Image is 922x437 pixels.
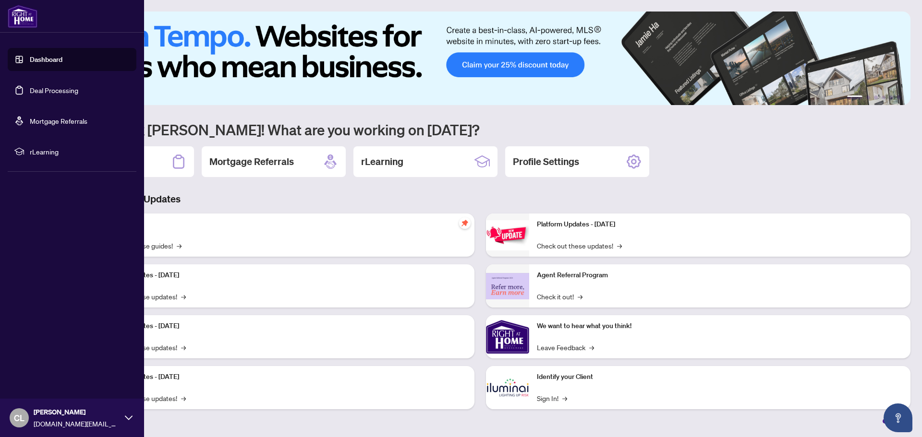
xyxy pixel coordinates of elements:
span: → [177,240,182,251]
a: Dashboard [30,55,62,64]
span: [PERSON_NAME] [34,407,120,417]
h3: Brokerage & Industry Updates [50,192,910,206]
img: We want to hear what you think! [486,315,529,358]
span: → [617,240,622,251]
span: pushpin [459,217,471,229]
button: 6 [897,95,901,99]
h1: Welcome back [PERSON_NAME]! What are you working on [DATE]? [50,120,910,139]
span: → [181,393,186,403]
p: Self-Help [101,219,467,230]
button: 3 [874,95,878,99]
p: We want to hear what you think! [537,321,903,331]
span: → [181,342,186,353]
span: → [181,291,186,302]
span: [DOMAIN_NAME][EMAIL_ADDRESS][DOMAIN_NAME] [34,418,120,429]
p: Platform Updates - [DATE] [101,270,467,281]
a: Leave Feedback→ [537,342,594,353]
a: Check out these updates!→ [537,240,622,251]
span: → [562,393,567,403]
span: → [589,342,594,353]
p: Identify your Client [537,372,903,382]
span: → [578,291,582,302]
span: CL [14,411,24,425]
a: Mortgage Referrals [30,117,87,125]
p: Platform Updates - [DATE] [101,321,467,331]
a: Sign In!→ [537,393,567,403]
img: Identify your Client [486,366,529,409]
button: 2 [866,95,870,99]
button: Open asap [884,403,912,432]
button: 1 [847,95,862,99]
p: Platform Updates - [DATE] [537,219,903,230]
p: Agent Referral Program [537,270,903,281]
p: Platform Updates - [DATE] [101,372,467,382]
h2: Mortgage Referrals [209,155,294,168]
button: 4 [882,95,886,99]
img: Platform Updates - June 23, 2025 [486,220,529,250]
button: 5 [889,95,893,99]
h2: rLearning [361,155,403,168]
img: Slide 0 [50,12,910,105]
img: logo [8,5,37,28]
span: rLearning [30,146,130,157]
a: Check it out!→ [537,291,582,302]
a: Deal Processing [30,86,78,94]
img: Agent Referral Program [486,273,529,299]
h2: Profile Settings [513,155,579,168]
